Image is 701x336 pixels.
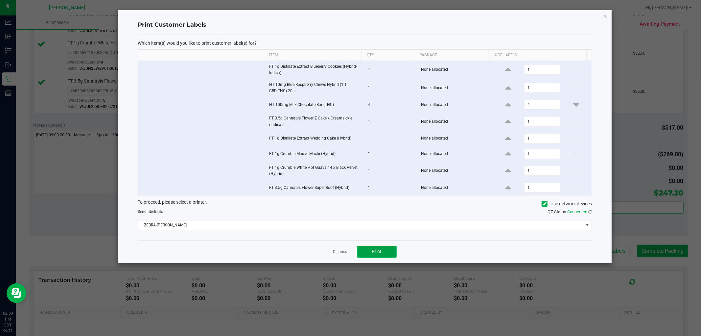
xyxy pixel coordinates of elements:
[364,146,417,162] td: 1
[265,131,364,146] td: FT 1g Distillate Extract Wedding Cake (Hybrid)
[364,61,417,79] td: 1
[265,180,364,195] td: FT 3.5g Cannabis Flower Super Boof (Hybrid)
[417,61,493,79] td: None allocated
[138,40,592,46] p: Which item(s) would you like to print customer label(s) for?
[417,79,493,97] td: None allocated
[138,21,592,29] h4: Print Customer Labels
[364,162,417,180] td: 1
[265,162,364,180] td: FT 1g Crumble White Hot Guava 14 x Black Velvet (Hybrid)
[417,131,493,146] td: None allocated
[265,113,364,131] td: FT 3.5g Cannabis Flower Z Cake x Creamsickle (Indica)
[417,180,493,195] td: None allocated
[542,200,592,207] label: Use network devices
[265,61,364,79] td: FT 1g Distillate Extract Blueberry Cookies (Hybrid-Indica)
[414,50,489,61] th: Package
[147,209,160,214] span: label(s)
[364,180,417,195] td: 1
[417,162,493,180] td: None allocated
[357,246,397,258] button: Print
[364,79,417,97] td: 1
[7,283,26,303] iframe: Resource center
[372,249,382,254] span: Print
[548,209,592,214] span: QZ Status:
[265,146,364,162] td: FT 1g Crumble Mauve Mochi (Hybrid)
[364,97,417,113] td: 4
[361,50,414,61] th: Qty
[364,113,417,131] td: 1
[364,131,417,146] td: 1
[133,199,597,209] div: To proceed, please select a printer.
[333,249,347,255] a: Dismiss
[264,50,361,61] th: Item
[265,79,364,97] td: HT 10mg Blue Raspberry Chews Hybrid (1:1 CBD:THC) 20ct
[138,220,583,230] span: ZEBRA-[PERSON_NAME]
[265,97,364,113] td: HT 100mg Milk Chocolate Bar (THC)
[489,50,586,61] th: # of labels
[417,97,493,113] td: None allocated
[417,146,493,162] td: None allocated
[417,113,493,131] td: None allocated
[138,209,164,214] span: Send to:
[567,209,587,214] span: Connected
